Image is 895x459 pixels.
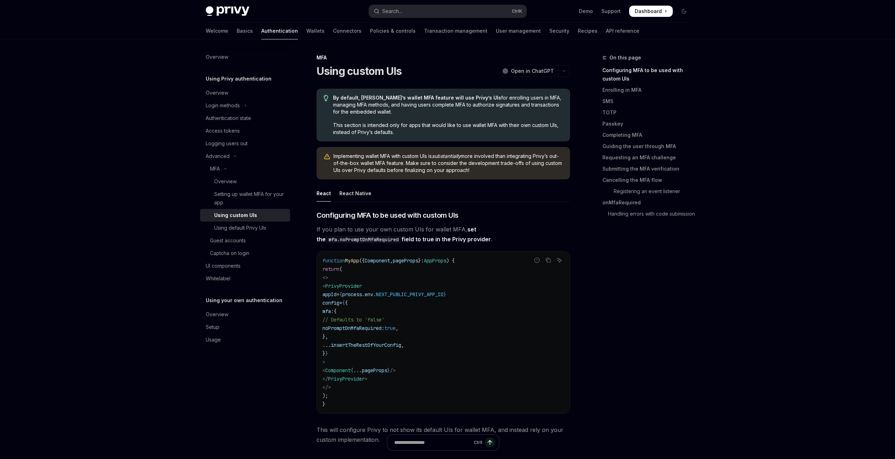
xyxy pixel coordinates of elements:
[322,342,331,348] span: ...
[334,308,337,314] span: {
[322,308,334,314] span: mfa:
[602,152,695,163] a: Requesting an MFA challenge
[317,425,570,445] span: This will configure Privy to not show its default UIs for wallet MFA, and instead rely on your cu...
[214,224,266,232] div: Using default Privy UIs
[324,153,331,160] svg: Warning
[325,283,362,289] span: PrivyProvider
[369,5,526,18] button: Open search
[322,257,345,264] span: function
[322,393,328,399] span: );
[601,8,621,15] a: Support
[544,256,553,265] button: Copy the contents from the code block
[206,101,240,110] div: Login methods
[602,174,695,186] a: Cancelling the MFA flow
[325,367,351,374] span: Component
[339,291,342,298] span: {
[322,283,325,289] span: <
[602,163,695,174] a: Submitting the MFA verification
[206,310,228,319] div: Overview
[390,367,396,374] span: />
[333,95,501,101] strong: By default, [PERSON_NAME]’s wallet MFA feature will use Privy’s UIs
[322,291,337,298] span: appId
[317,224,570,244] span: If you plan to use your own custom UIs for wallet MFA, .
[602,118,695,129] a: Passkey
[342,291,362,298] span: process
[322,367,325,374] span: <
[424,257,446,264] span: AppProps
[326,236,402,243] code: mfa.noPromptOnMfaRequired
[376,291,443,298] span: NEXT_PUBLIC_PRIVY_APP_ID
[206,127,240,135] div: Access tokens
[337,291,339,298] span: =
[443,291,446,298] span: }
[602,186,695,197] a: Registering an event listener
[498,65,558,77] button: Open in ChatGPT
[602,96,695,107] a: SMS
[200,222,290,234] a: Using default Privy UIs
[394,435,471,450] input: Ask a question...
[396,325,398,331] span: ,
[496,23,541,39] a: User management
[214,211,257,219] div: Using custom UIs
[322,359,325,365] span: >
[200,112,290,125] a: Authentication state
[353,367,362,374] span: ...
[325,350,328,357] span: }
[333,122,563,136] span: This section is intended only for apps that would like to use wallet MFA with their own custom UI...
[322,325,384,331] span: noPromptOnMfaRequired:
[206,152,230,160] div: Advanced
[365,291,373,298] span: env
[555,256,564,265] button: Ask AI
[200,260,290,272] a: UI components
[384,325,396,331] span: true
[602,141,695,152] a: Guiding the user through MFA
[200,87,290,99] a: Overview
[200,209,290,222] a: Using custom UIs
[200,308,290,321] a: Overview
[317,65,402,77] h1: Using custom UIs
[322,384,331,390] span: </>
[393,257,418,264] span: pageProps
[421,257,424,264] span: :
[333,153,563,174] span: Implementing wallet MFA with custom UIs is more involved than integrating Privy’s out-of-the-box ...
[365,257,390,264] span: Component
[602,197,695,208] a: onMfaRequired
[317,54,570,61] div: MFA
[206,274,230,283] div: Whitelabel
[446,257,455,264] span: ) {
[200,234,290,247] a: Guest accounts
[351,367,353,374] span: {
[401,342,404,348] span: ,
[424,23,487,39] a: Transaction management
[210,249,249,257] div: Captcha on login
[317,226,491,243] strong: set the field to true in the Privy provider
[322,317,384,323] span: // Defaults to 'false'
[339,300,342,306] span: =
[678,6,690,17] button: Toggle dark mode
[342,300,345,306] span: {
[390,257,393,264] span: ,
[359,257,365,264] span: ({
[512,8,522,14] span: Ctrl K
[206,23,228,39] a: Welcome
[322,376,328,382] span: </
[339,266,342,272] span: (
[322,333,328,340] span: },
[206,114,251,122] div: Authentication state
[532,256,542,265] button: Report incorrect code
[206,75,271,83] h5: Using Privy authentication
[200,333,290,346] a: Usage
[200,125,290,137] a: Access tokens
[322,266,339,272] span: return
[206,296,282,305] h5: Using your own authentication
[322,401,325,407] span: }
[200,321,290,333] a: Setup
[200,162,290,175] button: Toggle MFA section
[200,175,290,188] a: Overview
[237,23,253,39] a: Basics
[485,438,495,447] button: Send message
[549,23,569,39] a: Security
[200,247,290,260] a: Captcha on login
[200,150,290,162] button: Toggle Advanced section
[635,8,662,15] span: Dashboard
